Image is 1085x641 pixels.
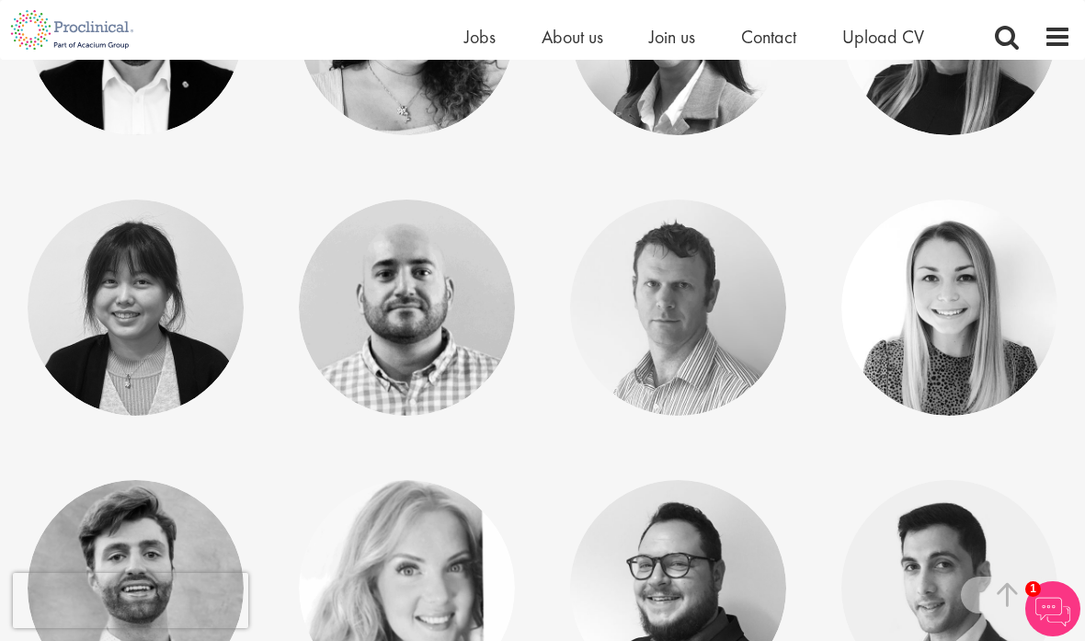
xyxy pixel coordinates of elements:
[1025,581,1041,597] span: 1
[13,573,248,628] iframe: reCAPTCHA
[842,25,924,49] a: Upload CV
[649,25,695,49] a: Join us
[741,25,796,49] a: Contact
[464,25,496,49] a: Jobs
[1025,581,1080,636] img: Chatbot
[542,25,603,49] a: About us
